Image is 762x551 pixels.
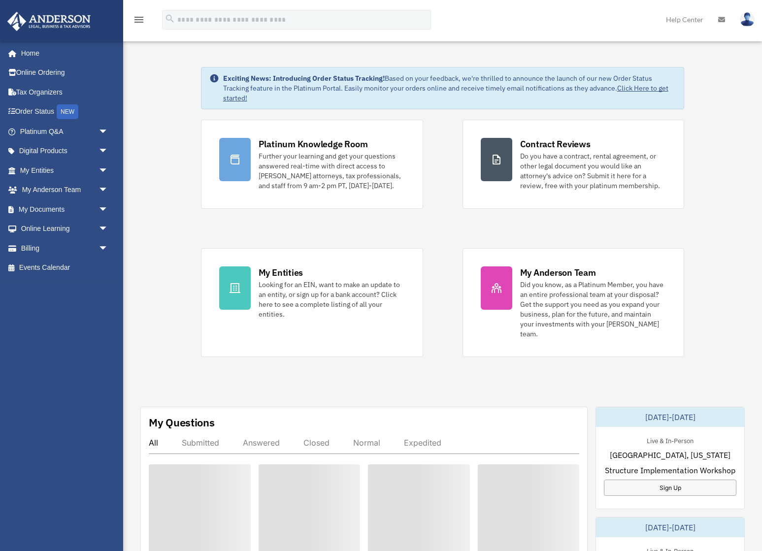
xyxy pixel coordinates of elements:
[740,12,755,27] img: User Pic
[223,84,668,102] a: Click Here to get started!
[165,13,175,24] i: search
[133,17,145,26] a: menu
[57,104,78,119] div: NEW
[353,438,380,448] div: Normal
[99,180,118,200] span: arrow_drop_down
[596,407,744,427] div: [DATE]-[DATE]
[201,248,423,357] a: My Entities Looking for an EIN, want to make an update to an entity, or sign up for a bank accoun...
[520,280,666,339] div: Did you know, as a Platinum Member, you have an entire professional team at your disposal? Get th...
[201,120,423,209] a: Platinum Knowledge Room Further your learning and get your questions answered real-time with dire...
[605,464,735,476] span: Structure Implementation Workshop
[99,161,118,181] span: arrow_drop_down
[259,151,405,191] div: Further your learning and get your questions answered real-time with direct access to [PERSON_NAM...
[4,12,94,31] img: Anderson Advisors Platinum Portal
[99,141,118,162] span: arrow_drop_down
[99,122,118,142] span: arrow_drop_down
[604,480,736,496] a: Sign Up
[259,266,303,279] div: My Entities
[7,219,123,239] a: Online Learningarrow_drop_down
[7,180,123,200] a: My Anderson Teamarrow_drop_down
[7,199,123,219] a: My Documentsarrow_drop_down
[99,238,118,259] span: arrow_drop_down
[149,415,215,430] div: My Questions
[7,82,123,102] a: Tax Organizers
[243,438,280,448] div: Answered
[7,258,123,278] a: Events Calendar
[99,219,118,239] span: arrow_drop_down
[7,43,118,63] a: Home
[99,199,118,220] span: arrow_drop_down
[7,63,123,83] a: Online Ordering
[610,449,730,461] span: [GEOGRAPHIC_DATA], [US_STATE]
[463,248,685,357] a: My Anderson Team Did you know, as a Platinum Member, you have an entire professional team at your...
[404,438,441,448] div: Expedited
[520,151,666,191] div: Do you have a contract, rental agreement, or other legal document you would like an attorney's ad...
[133,14,145,26] i: menu
[223,74,385,83] strong: Exciting News: Introducing Order Status Tracking!
[149,438,158,448] div: All
[639,435,701,445] div: Live & In-Person
[7,122,123,141] a: Platinum Q&Aarrow_drop_down
[303,438,330,448] div: Closed
[596,518,744,537] div: [DATE]-[DATE]
[7,161,123,180] a: My Entitiesarrow_drop_down
[7,141,123,161] a: Digital Productsarrow_drop_down
[520,138,591,150] div: Contract Reviews
[259,138,368,150] div: Platinum Knowledge Room
[7,238,123,258] a: Billingarrow_drop_down
[7,102,123,122] a: Order StatusNEW
[463,120,685,209] a: Contract Reviews Do you have a contract, rental agreement, or other legal document you would like...
[182,438,219,448] div: Submitted
[520,266,596,279] div: My Anderson Team
[223,73,676,103] div: Based on your feedback, we're thrilled to announce the launch of our new Order Status Tracking fe...
[259,280,405,319] div: Looking for an EIN, want to make an update to an entity, or sign up for a bank account? Click her...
